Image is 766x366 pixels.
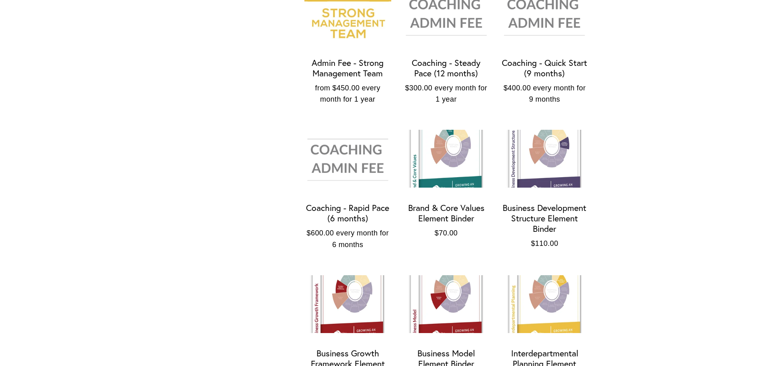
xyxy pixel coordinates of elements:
div: Admin Fee - Strong Management Team [304,58,391,79]
div: from $450.00 every month for 1 year [304,82,391,106]
div: Coaching - Steady Pace (12 months) [403,58,489,79]
a: Business Development Structure Element Binder [501,130,588,251]
div: Business Development Structure Element Binder [501,203,588,234]
div: $70.00 [403,227,489,239]
img: SEOSpace [57,6,64,14]
div: Brand & Core Values Element Binder [403,203,489,224]
a: Brand & Core Values Element Binder [403,130,489,241]
img: Rough Water SEO [6,39,115,136]
div: $400.00 every month for 9 months [501,82,588,106]
div: $600.00 every month for 6 months [304,227,391,251]
a: Coaching - Rapid Pace (6 months) [304,130,391,252]
div: Coaching - Rapid Pace (6 months) [304,203,391,224]
div: $110.00 [501,238,588,249]
p: Get ready! [18,20,103,28]
a: Need help? [12,47,26,61]
div: Coaching - Quick Start (9 months) [501,58,588,79]
div: $300.00 every month for 1 year [403,82,489,106]
p: Plugin is loading... [18,28,103,36]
